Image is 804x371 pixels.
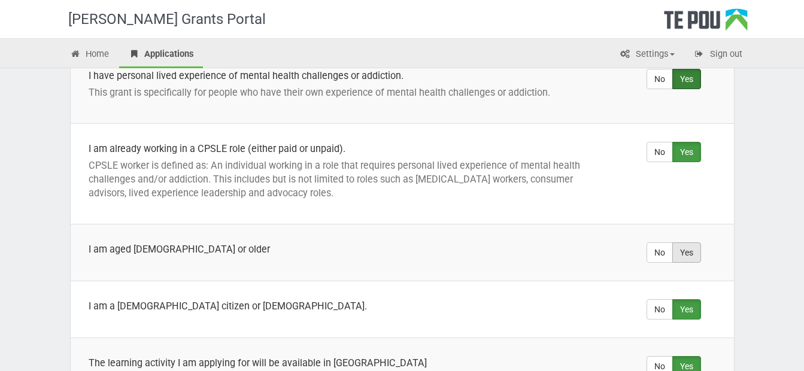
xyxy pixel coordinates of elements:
[672,242,701,263] label: Yes
[61,42,119,68] a: Home
[672,299,701,320] label: Yes
[89,356,596,370] div: The learning activity I am applying for will be available in [GEOGRAPHIC_DATA]
[647,299,673,320] label: No
[672,69,701,89] label: Yes
[89,86,596,99] p: This grant is specifically for people who have their own experience of mental health challenges o...
[89,299,596,313] div: I am a [DEMOGRAPHIC_DATA] citizen or [DEMOGRAPHIC_DATA].
[647,142,673,162] label: No
[89,242,596,256] div: I am aged [DEMOGRAPHIC_DATA] or older
[89,69,596,83] div: I have personal lived experience of mental health challenges or addiction.
[647,69,673,89] label: No
[89,159,596,200] p: CPSLE worker is defined as: An individual working in a role that requires personal lived experien...
[647,242,673,263] label: No
[119,42,203,68] a: Applications
[685,42,751,68] a: Sign out
[664,8,748,38] div: Te Pou Logo
[89,142,596,156] div: I am already working in a CPSLE role (either paid or unpaid).
[672,142,701,162] label: Yes
[611,42,684,68] a: Settings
